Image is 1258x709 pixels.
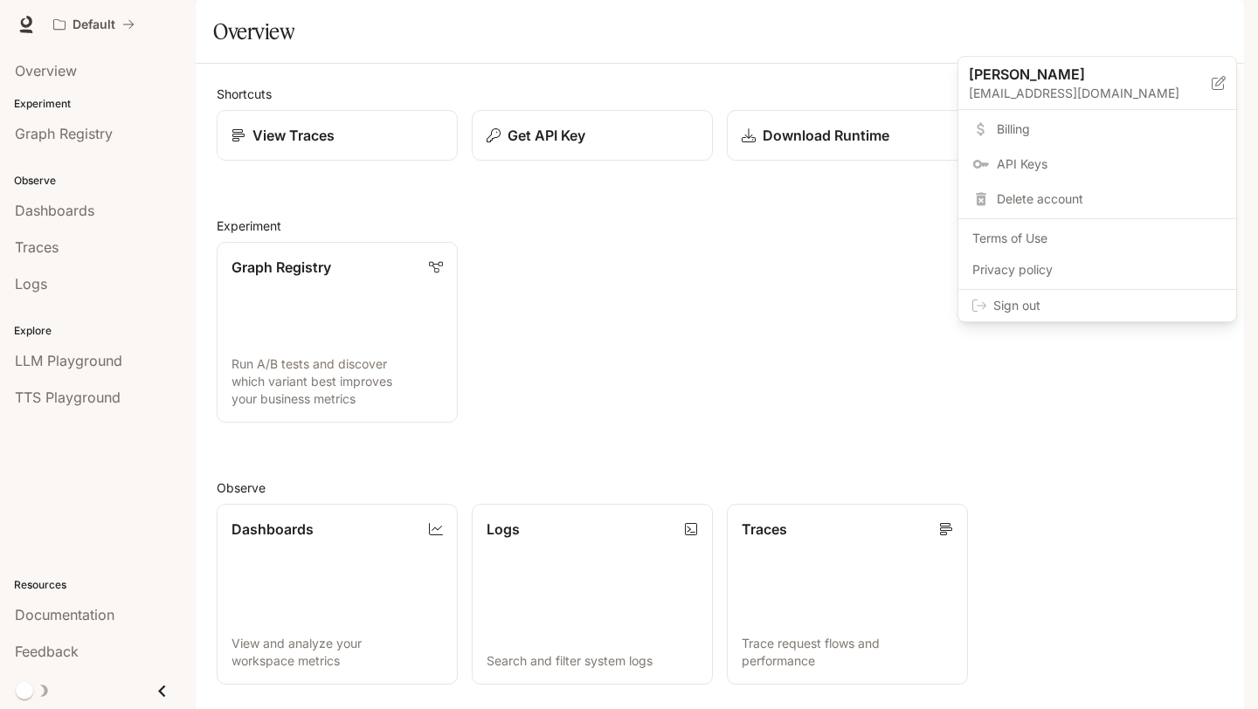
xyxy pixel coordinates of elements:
[997,155,1222,173] span: API Keys
[972,230,1222,247] span: Terms of Use
[962,114,1233,145] a: Billing
[962,254,1233,286] a: Privacy policy
[993,297,1222,314] span: Sign out
[997,120,1222,138] span: Billing
[972,261,1222,279] span: Privacy policy
[958,290,1236,321] div: Sign out
[962,183,1233,215] div: Delete account
[958,57,1236,110] div: [PERSON_NAME][EMAIL_ADDRESS][DOMAIN_NAME]
[962,148,1233,180] a: API Keys
[969,85,1212,102] p: [EMAIL_ADDRESS][DOMAIN_NAME]
[969,64,1184,85] p: [PERSON_NAME]
[962,223,1233,254] a: Terms of Use
[997,190,1222,208] span: Delete account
